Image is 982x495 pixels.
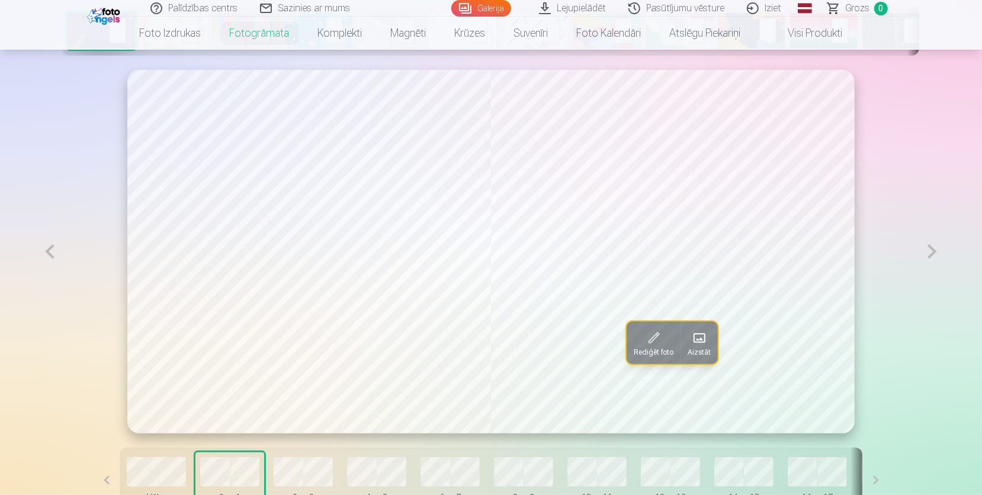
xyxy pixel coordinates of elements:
a: Foto izdrukas [126,17,216,50]
a: Magnēti [377,17,441,50]
img: /fa1 [87,5,123,25]
a: Fotogrāmata [216,17,304,50]
a: Komplekti [304,17,377,50]
a: Suvenīri [500,17,563,50]
a: Visi produkti [755,17,857,50]
span: Rediģēt foto [634,348,673,357]
button: Aizstāt [681,322,718,364]
a: Krūzes [441,17,500,50]
span: Aizstāt [688,348,711,357]
span: 0 [874,2,888,15]
button: Rediģēt foto [627,322,681,364]
a: Atslēgu piekariņi [656,17,755,50]
a: Foto kalendāri [563,17,656,50]
span: Grozs [845,1,869,15]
